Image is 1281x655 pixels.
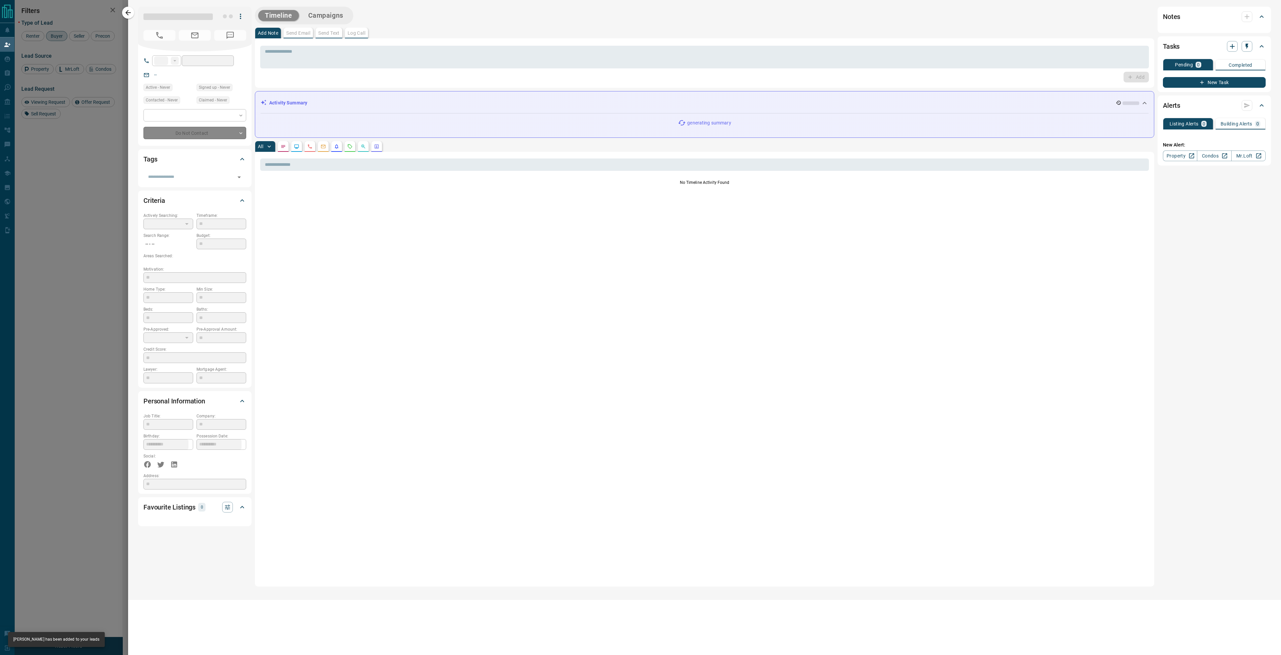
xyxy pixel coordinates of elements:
[146,97,178,103] span: Contacted - Never
[1229,63,1252,67] p: Completed
[281,144,286,149] svg: Notes
[1163,9,1266,25] div: Notes
[143,499,246,515] div: Favourite Listings0
[687,119,731,126] p: generating summary
[143,127,246,139] div: Do Not Contact
[258,144,263,149] p: All
[143,233,193,239] p: Search Range:
[143,346,246,352] p: Credit Score:
[196,233,246,239] p: Budget:
[143,195,165,206] h2: Criteria
[196,286,246,292] p: Min Size:
[196,366,246,372] p: Mortgage Agent:
[143,306,193,312] p: Beds:
[1197,62,1200,67] p: 0
[143,266,246,272] p: Motivation:
[1163,77,1266,88] button: New Task
[361,144,366,149] svg: Opportunities
[294,144,299,149] svg: Lead Browsing Activity
[143,154,157,165] h2: Tags
[1163,141,1266,148] p: New Alert:
[196,306,246,312] p: Baths:
[1163,100,1180,111] h2: Alerts
[143,193,246,209] div: Criteria
[143,366,193,372] p: Lawyer:
[1175,62,1193,67] p: Pending
[258,31,278,35] p: Add Note
[143,473,246,479] p: Address:
[307,144,313,149] svg: Calls
[143,213,193,219] p: Actively Searching:
[200,504,203,511] p: 0
[374,144,379,149] svg: Agent Actions
[1163,97,1266,113] div: Alerts
[321,144,326,149] svg: Emails
[1231,150,1266,161] a: Mr.Loft
[13,634,99,645] div: [PERSON_NAME] has been added to your leads
[334,144,339,149] svg: Listing Alerts
[261,97,1149,109] div: Activity Summary
[154,72,157,77] a: --
[179,30,211,41] span: No Email
[143,239,193,250] p: -- - --
[1163,38,1266,54] div: Tasks
[143,502,195,513] h2: Favourite Listings
[146,84,170,91] span: Active - Never
[143,30,175,41] span: No Number
[1221,121,1252,126] p: Building Alerts
[302,10,350,21] button: Campaigns
[143,433,193,439] p: Birthday:
[1197,150,1231,161] a: Condos
[214,30,246,41] span: No Number
[143,393,246,409] div: Personal Information
[143,413,193,419] p: Job Title:
[1170,121,1199,126] p: Listing Alerts
[1163,150,1197,161] a: Property
[143,396,205,406] h2: Personal Information
[199,84,230,91] span: Signed up - Never
[1163,11,1180,22] h2: Notes
[199,97,227,103] span: Claimed - Never
[143,151,246,167] div: Tags
[143,286,193,292] p: Home Type:
[196,326,246,332] p: Pre-Approval Amount:
[1203,121,1205,126] p: 0
[196,213,246,219] p: Timeframe:
[269,99,307,106] p: Activity Summary
[347,144,353,149] svg: Requests
[143,453,193,459] p: Social:
[1256,121,1259,126] p: 0
[196,413,246,419] p: Company:
[1163,41,1180,52] h2: Tasks
[235,173,244,182] button: Open
[196,433,246,439] p: Possession Date:
[260,180,1149,186] p: No Timeline Activity Found
[143,253,246,259] p: Areas Searched:
[258,10,299,21] button: Timeline
[143,326,193,332] p: Pre-Approved:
